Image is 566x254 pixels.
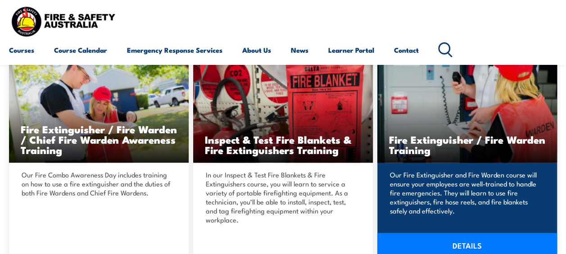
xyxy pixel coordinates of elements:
[22,170,173,197] p: Our Fire Combo Awareness Day includes training on how to use a fire extinguisher and the duties o...
[377,62,557,163] img: Fire Extinguisher Fire Warden Training
[54,39,107,61] a: Course Calendar
[242,39,271,61] a: About Us
[127,39,222,61] a: Emergency Response Services
[328,39,374,61] a: Learner Portal
[9,39,34,61] a: Courses
[291,39,308,61] a: News
[394,39,419,61] a: Contact
[389,134,545,155] h3: Fire Extinguisher / Fire Warden Training
[377,62,557,163] a: Fire Extinguisher / Fire Warden Training
[205,134,361,155] h3: Inspect & Test Fire Blankets & Fire Extinguishers Training
[9,62,189,163] img: Fire Combo Awareness Day
[9,62,189,163] a: Fire Extinguisher / Fire Warden / Chief Fire Warden Awareness Training
[390,170,542,215] p: Our Fire Extinguisher and Fire Warden course will ensure your employees are well-trained to handl...
[206,170,358,224] p: In our Inspect & Test Fire Blankets & Fire Extinguishers course, you will learn to service a vari...
[21,124,177,155] h3: Fire Extinguisher / Fire Warden / Chief Fire Warden Awareness Training
[193,62,373,163] img: Inspect & Test Fire Blankets & Fire Extinguishers Training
